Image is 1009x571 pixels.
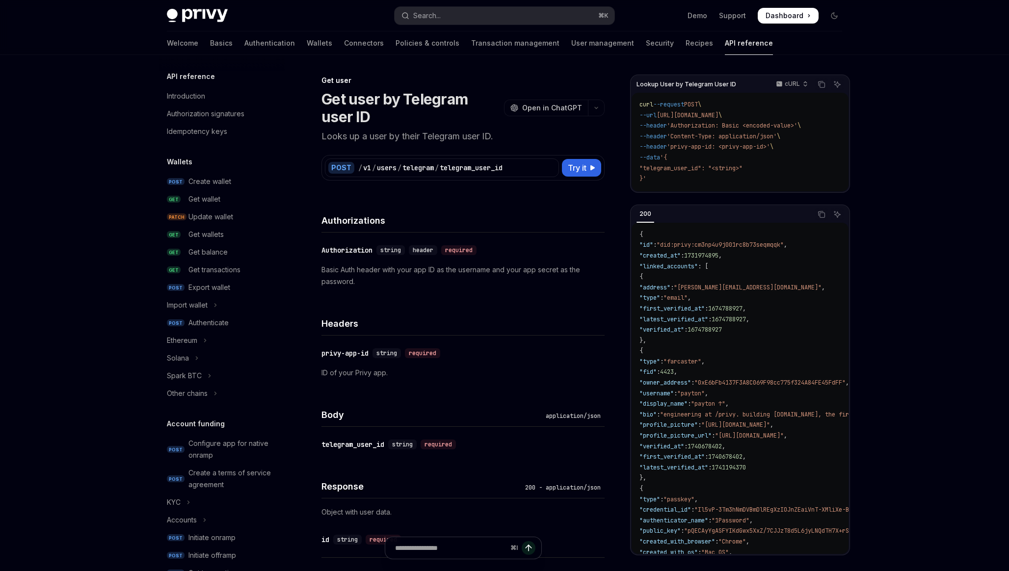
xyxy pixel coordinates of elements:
span: , [784,432,787,440]
span: "created_with_browser" [639,538,715,545]
img: dark logo [167,9,228,23]
h4: Body [321,408,542,421]
div: users [377,163,397,173]
span: 1741194370 [712,464,746,471]
span: Open in ChatGPT [522,103,582,113]
span: GET [167,266,181,274]
button: Ask AI [831,208,844,221]
span: { [639,347,643,355]
span: , [846,379,849,387]
div: Authenticate [188,317,229,329]
span: : [674,389,677,397]
button: Send message [522,541,535,555]
span: "profile_picture_url" [639,432,712,440]
div: Get user [321,76,605,85]
button: Copy the contents from the code block [815,78,828,91]
div: telegram_user_id [321,440,384,449]
span: , [770,421,773,429]
a: GETGet wallets [159,226,285,243]
a: Policies & controls [396,31,459,55]
button: Open search [395,7,614,25]
div: / [398,163,401,173]
h4: Headers [321,317,605,330]
span: "type" [639,495,660,503]
div: / [435,163,439,173]
a: Introduction [159,87,285,105]
span: --header [639,132,667,140]
button: cURL [770,76,812,93]
a: POSTCreate a terms of service agreement [159,464,285,493]
button: Toggle KYC section [159,493,285,511]
div: Create wallet [188,176,231,187]
span: "[URL][DOMAIN_NAME]" [701,421,770,429]
span: "fid" [639,368,657,376]
a: Authentication [244,31,295,55]
div: Get wallets [188,229,224,240]
div: Authorization [321,245,372,255]
span: }, [639,337,646,344]
span: "verified_at" [639,442,684,450]
a: API reference [725,31,773,55]
span: : [708,315,712,323]
div: required [405,348,440,358]
span: PATCH [167,213,186,221]
span: 'Content-Type: application/json' [667,132,777,140]
span: "0xE6bFb4137F3A8C069F98cc775f324A84FE45FdFF" [694,379,846,387]
span: , [718,252,722,260]
span: POST [167,534,185,542]
a: Connectors [344,31,384,55]
a: User management [571,31,634,55]
span: "first_verified_at" [639,305,705,312]
span: "payton" [677,389,705,397]
span: POST [684,101,698,108]
span: "email" [664,294,688,302]
div: v1 [363,163,371,173]
span: : [691,506,694,514]
span: "1Password" [712,517,749,524]
span: "authenticator_name" [639,517,708,524]
div: Get transactions [188,264,240,276]
div: Initiate onramp [188,532,236,544]
button: Toggle Import wallet section [159,296,285,314]
a: POSTConfigure app for native onramp [159,435,285,464]
span: GET [167,249,181,256]
span: "id" [639,241,653,249]
span: GET [167,231,181,238]
span: 1740678402 [708,453,743,461]
div: Create a terms of service agreement [188,467,279,491]
h5: Account funding [167,418,225,430]
a: Demo [688,11,707,21]
a: POSTAuthenticate [159,314,285,332]
span: [URL][DOMAIN_NAME] [657,111,718,119]
span: "passkey" [664,495,694,503]
span: 1674788927 [708,305,743,312]
a: POSTCreate wallet [159,173,285,190]
div: KYC [167,496,181,508]
span: 'privy-app-id: <privy-app-id>' [667,143,770,151]
span: : [681,252,684,260]
span: "created_with_os" [639,548,698,556]
a: Support [719,11,746,21]
span: 1731974895 [684,252,718,260]
span: "type" [639,294,660,302]
div: 200 - application/json [521,483,605,493]
p: ID of your Privy app. [321,367,605,379]
span: : [684,442,688,450]
span: "Mac OS" [701,548,729,556]
div: Export wallet [188,282,230,293]
a: POSTExport wallet [159,279,285,296]
span: "telegram_user_id": "<string>" [639,164,743,172]
span: : [715,538,718,545]
span: { [639,231,643,238]
span: : [698,421,701,429]
button: Try it [562,159,601,177]
div: / [372,163,376,173]
span: { [639,485,643,493]
div: privy-app-id [321,348,369,358]
span: : [705,305,708,312]
div: / [358,163,362,173]
div: Get balance [188,246,228,258]
div: Ethereum [167,335,197,346]
div: Authorization signatures [167,108,244,120]
p: cURL [785,80,800,88]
